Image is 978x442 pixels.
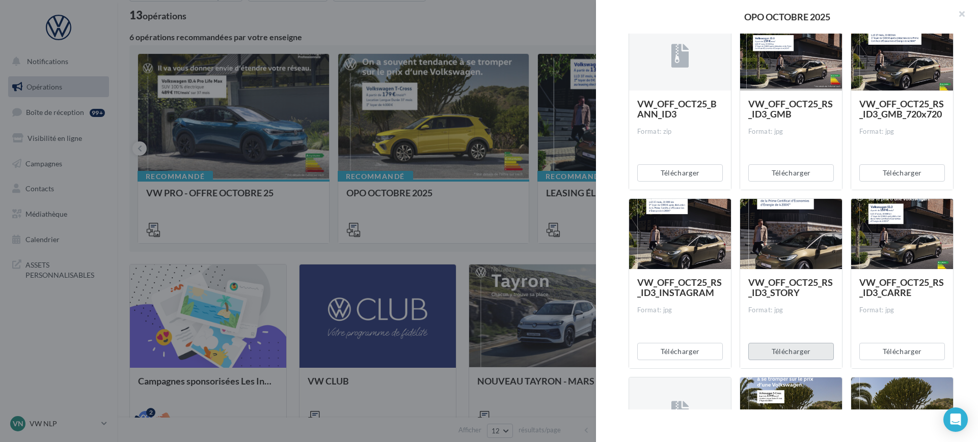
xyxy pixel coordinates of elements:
[637,98,717,120] span: VW_OFF_OCT25_BANN_ID3
[859,164,945,182] button: Télécharger
[748,277,833,298] span: VW_OFF_OCT25_RS_ID3_STORY
[748,164,834,182] button: Télécharger
[748,98,833,120] span: VW_OFF_OCT25_RS_ID3_GMB
[612,12,962,21] div: OPO OCTOBRE 2025
[859,306,945,315] div: Format: jpg
[748,343,834,360] button: Télécharger
[748,306,834,315] div: Format: jpg
[859,98,944,120] span: VW_OFF_OCT25_RS_ID3_GMB_720x720
[943,407,968,432] div: Open Intercom Messenger
[637,343,723,360] button: Télécharger
[637,164,723,182] button: Télécharger
[859,127,945,136] div: Format: jpg
[637,277,722,298] span: VW_OFF_OCT25_RS_ID3_INSTAGRAM
[859,343,945,360] button: Télécharger
[859,277,944,298] span: VW_OFF_OCT25_RS_ID3_CARRE
[748,127,834,136] div: Format: jpg
[637,127,723,136] div: Format: zip
[637,306,723,315] div: Format: jpg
